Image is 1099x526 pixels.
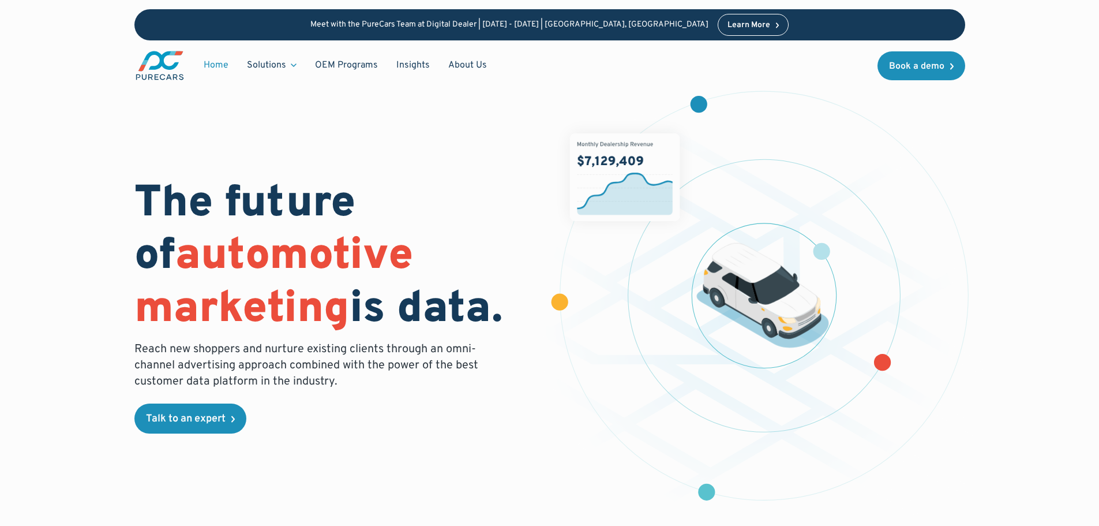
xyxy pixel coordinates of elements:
a: About Us [439,54,496,76]
a: Book a demo [877,51,965,80]
img: purecars logo [134,50,185,81]
p: Meet with the PureCars Team at Digital Dealer | [DATE] - [DATE] | [GEOGRAPHIC_DATA], [GEOGRAPHIC_... [310,20,708,30]
a: Home [194,54,238,76]
p: Reach new shoppers and nurture existing clients through an omni-channel advertising approach comb... [134,341,485,390]
h1: The future of is data. [134,178,536,337]
div: Learn More [727,21,770,29]
a: OEM Programs [306,54,387,76]
div: Solutions [238,54,306,76]
a: Learn More [718,14,789,36]
div: Book a demo [889,62,944,71]
div: Talk to an expert [146,414,226,424]
img: illustration of a vehicle [696,243,829,348]
a: Insights [387,54,439,76]
a: Talk to an expert [134,404,246,434]
img: chart showing monthly dealership revenue of $7m [569,133,680,222]
span: automotive marketing [134,229,413,337]
a: main [134,50,185,81]
div: Solutions [247,59,286,72]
